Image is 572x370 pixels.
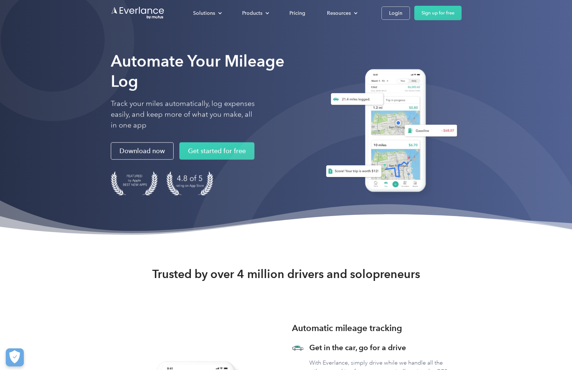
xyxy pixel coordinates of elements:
[282,7,313,19] a: Pricing
[6,348,24,366] button: Cookies Settings
[111,98,255,131] p: Track your miles automatically, log expenses easily, and keep more of what you make, all in one app
[309,343,462,353] h3: Get in the car, go for a drive
[317,63,462,200] img: Everlance, mileage tracker app, expense tracking app
[193,9,215,18] div: Solutions
[320,7,363,19] div: Resources
[292,322,402,335] h3: Automatic mileage tracking
[235,7,275,19] div: Products
[289,9,305,18] div: Pricing
[111,52,284,91] strong: Automate Your Mileage Log
[111,171,158,195] img: Badge for Featured by Apple Best New Apps
[327,9,351,18] div: Resources
[152,267,420,281] strong: Trusted by over 4 million drivers and solopreneurs
[111,6,165,20] a: Go to homepage
[414,6,462,20] a: Sign up for free
[389,9,402,18] div: Login
[381,6,410,20] a: Login
[166,171,213,195] img: 4.9 out of 5 stars on the app store
[242,9,262,18] div: Products
[179,142,254,160] a: Get started for free
[186,7,228,19] div: Solutions
[111,142,174,160] a: Download now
